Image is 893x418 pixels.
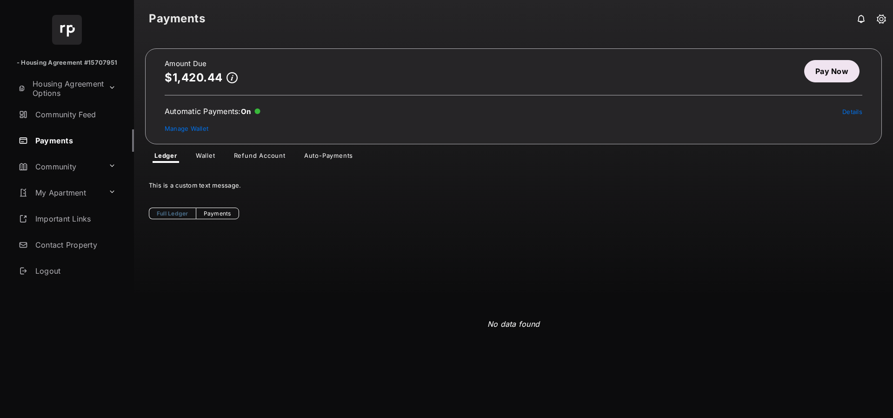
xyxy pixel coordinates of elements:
[15,234,134,256] a: Contact Property
[149,13,205,24] strong: Payments
[15,77,105,100] a: Housing Agreement Options
[149,208,196,219] a: Full Ledger
[15,182,105,204] a: My Apartment
[17,58,117,67] p: - Housing Agreement #15707951
[165,60,238,67] h2: Amount Due
[241,107,251,116] span: On
[15,260,134,282] a: Logout
[52,15,82,45] img: svg+xml;base64,PHN2ZyB4bWxucz0iaHR0cDovL3d3dy53My5vcmcvMjAwMC9zdmciIHdpZHRoPSI2NCIgaGVpZ2h0PSI2NC...
[149,174,878,196] div: This is a custom text message.
[188,152,223,163] a: Wallet
[15,155,105,178] a: Community
[487,318,540,330] p: No data found
[15,103,134,126] a: Community Feed
[842,108,862,115] a: Details
[227,152,293,163] a: Refund Account
[165,125,208,132] a: Manage Wallet
[15,129,134,152] a: Payments
[15,208,120,230] a: Important Links
[297,152,360,163] a: Auto-Payments
[147,152,185,163] a: Ledger
[196,208,239,219] a: Payments
[165,71,223,84] p: $1,420.44
[165,107,260,116] div: Automatic Payments :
